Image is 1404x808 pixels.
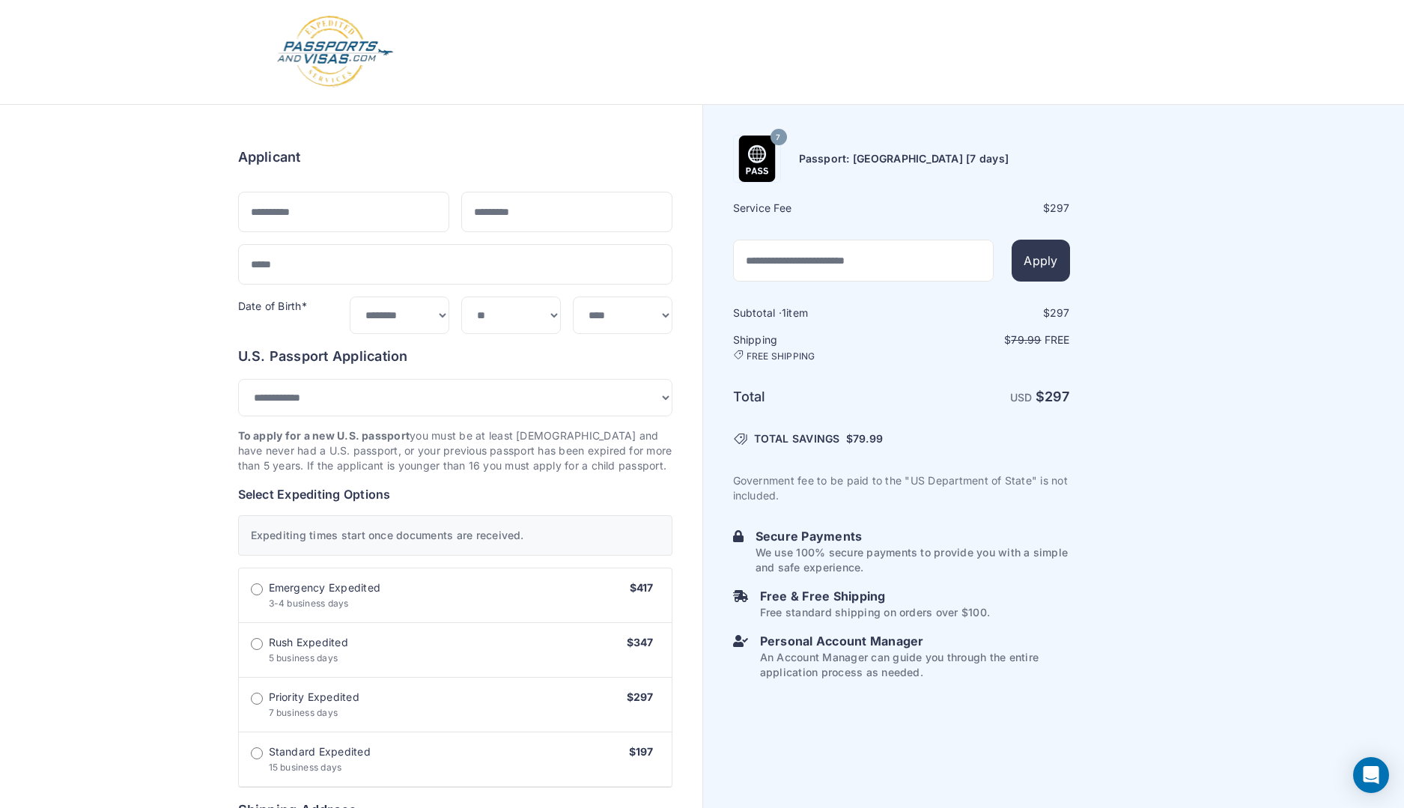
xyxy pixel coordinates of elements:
[1050,201,1070,214] span: 297
[733,386,900,407] h6: Total
[760,632,1070,650] h6: Personal Account Manager
[760,650,1070,680] p: An Account Manager can guide you through the entire application process as needed.
[747,350,815,362] span: FREE SHIPPING
[1045,333,1070,346] span: Free
[1012,240,1069,282] button: Apply
[903,332,1070,347] p: $
[1011,333,1041,346] span: 79.99
[269,690,359,705] span: Priority Expedited
[238,485,672,503] h6: Select Expediting Options
[733,473,1070,503] p: Government fee to be paid to the "US Department of State" is not included.
[238,429,410,442] strong: To apply for a new U.S. passport
[1010,391,1033,404] span: USD
[733,306,900,321] h6: Subtotal · item
[734,136,780,182] img: Product Name
[776,128,780,148] span: 7
[276,15,395,89] img: Logo
[269,652,338,663] span: 5 business days
[846,431,883,446] span: $
[760,605,990,620] p: Free standard shipping on orders over $100.
[756,545,1070,575] p: We use 100% secure payments to provide you with a simple and safe experience.
[627,636,654,648] span: $347
[903,306,1070,321] div: $
[733,332,900,362] h6: Shipping
[238,300,307,312] label: Date of Birth*
[269,580,381,595] span: Emergency Expedited
[630,581,654,594] span: $417
[754,431,840,446] span: TOTAL SAVINGS
[756,527,1070,545] h6: Secure Payments
[799,151,1009,166] h6: Passport: [GEOGRAPHIC_DATA] [7 days]
[238,346,672,367] h6: U.S. Passport Application
[269,762,342,773] span: 15 business days
[238,515,672,556] div: Expediting times start once documents are received.
[903,201,1070,216] div: $
[1353,757,1389,793] div: Open Intercom Messenger
[269,598,349,609] span: 3-4 business days
[782,306,786,319] span: 1
[627,690,654,703] span: $297
[1036,389,1070,404] strong: $
[269,635,348,650] span: Rush Expedited
[269,744,371,759] span: Standard Expedited
[1050,306,1070,319] span: 297
[629,745,654,758] span: $197
[733,201,900,216] h6: Service Fee
[760,587,990,605] h6: Free & Free Shipping
[1045,389,1070,404] span: 297
[238,428,672,473] p: you must be at least [DEMOGRAPHIC_DATA] and have never had a U.S. passport, or your previous pass...
[238,147,301,168] h6: Applicant
[853,432,883,445] span: 79.99
[269,707,338,718] span: 7 business days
